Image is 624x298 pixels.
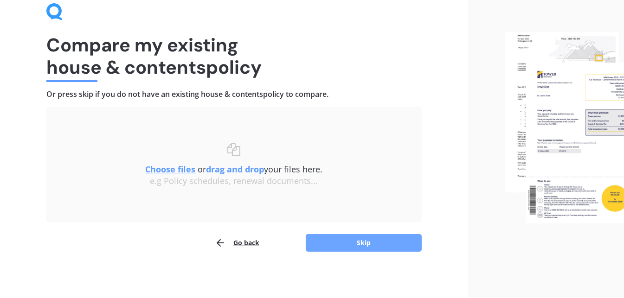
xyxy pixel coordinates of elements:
u: Choose files [145,164,195,175]
button: Skip [306,234,422,252]
div: e.g Policy schedules, renewal documents... [65,176,403,186]
img: files.webp [505,32,624,224]
button: Go back [215,234,259,252]
h1: Compare my existing house & contents policy [46,34,422,78]
h4: Or press skip if you do not have an existing house & contents policy to compare. [46,89,422,99]
b: drag and drop [206,164,264,175]
span: or your files here. [145,164,322,175]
